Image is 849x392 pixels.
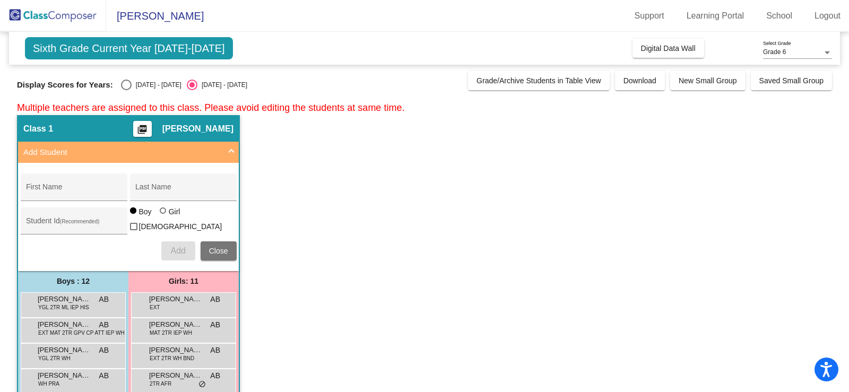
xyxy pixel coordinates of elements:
span: Close [209,247,228,255]
span: YGL 2TR WH [38,354,71,362]
span: AB [99,319,109,330]
a: Logout [806,7,849,24]
span: [DEMOGRAPHIC_DATA] [139,220,222,233]
input: First Name [26,187,122,195]
a: Support [626,7,673,24]
span: [PERSON_NAME] [38,370,91,381]
span: Grade 6 [763,48,786,56]
div: Girls: 11 [128,271,239,292]
span: Grade/Archive Students in Table View [477,76,601,85]
button: Digital Data Wall [633,39,704,58]
a: Learning Portal [678,7,753,24]
span: Saved Small Group [759,76,824,85]
span: Multiple teachers are assigned to this class. Please avoid editing the students at same time. [17,102,404,113]
span: AB [99,345,109,356]
span: AB [210,370,220,381]
span: New Small Group [679,76,737,85]
input: Student Id [26,221,122,229]
span: Download [623,76,656,85]
span: [PERSON_NAME] [38,319,91,330]
span: YGL 2TR ML IEP HIS [38,303,89,311]
span: AB [99,294,109,305]
mat-expansion-panel-header: Add Student [18,142,239,163]
span: [PERSON_NAME] [38,345,91,355]
button: Add [161,241,195,260]
span: Sixth Grade Current Year [DATE]-[DATE] [25,37,233,59]
span: EXT [150,303,160,311]
span: AB [210,294,220,305]
div: [DATE] - [DATE] [132,80,181,90]
span: AB [210,319,220,330]
span: [PERSON_NAME] [162,124,233,134]
span: [PERSON_NAME] [38,294,91,304]
div: [DATE] - [DATE] [197,80,247,90]
mat-panel-title: Add Student [23,146,221,159]
button: New Small Group [670,71,746,90]
span: 2TR AFR [150,380,171,388]
button: Close [201,241,237,260]
span: [PERSON_NAME] [106,7,204,24]
button: Download [615,71,665,90]
mat-radio-group: Select an option [121,80,247,90]
button: Grade/Archive Students in Table View [468,71,610,90]
span: WH PRA [38,380,59,388]
mat-icon: picture_as_pdf [136,124,149,139]
span: EXT MAT 2TR GPV CP ATT IEP WH [38,329,125,337]
span: do_not_disturb_alt [198,380,206,389]
a: School [758,7,801,24]
span: AB [210,345,220,356]
div: Add Student [18,163,239,271]
div: Boy [138,206,152,217]
span: Display Scores for Years: [17,80,113,90]
span: Digital Data Wall [641,44,696,53]
span: Add [170,246,185,255]
span: [PERSON_NAME] [149,370,202,381]
span: Class 1 [23,124,53,134]
span: EXT 2TR WH BND [150,354,194,362]
input: Last Name [135,187,231,195]
button: Saved Small Group [751,71,832,90]
span: [PERSON_NAME] [149,294,202,304]
span: MAT 2TR IEP WH [150,329,192,337]
span: [PERSON_NAME] [149,319,202,330]
span: AB [99,370,109,381]
div: Boys : 12 [18,271,128,292]
div: Girl [168,206,180,217]
button: Print Students Details [133,121,152,137]
span: [PERSON_NAME] [149,345,202,355]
